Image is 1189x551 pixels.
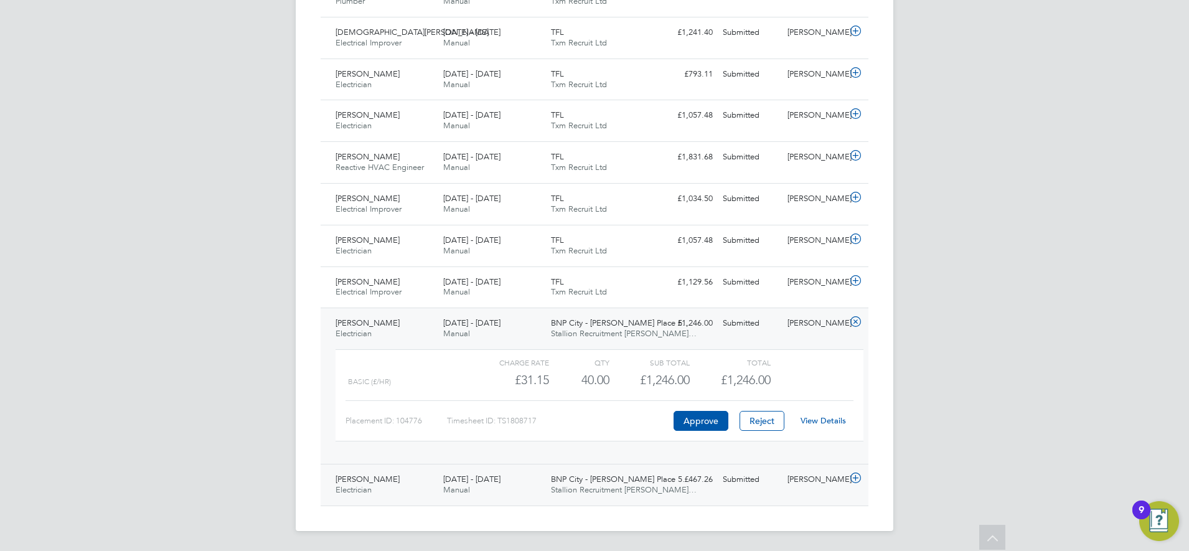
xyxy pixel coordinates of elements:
span: [DEMOGRAPHIC_DATA][PERSON_NAME] [336,27,489,37]
span: Electrician [336,484,372,495]
span: Stallion Recruitment [PERSON_NAME]… [551,328,697,339]
button: Open Resource Center, 9 new notifications [1139,501,1179,541]
span: Electrician [336,328,372,339]
button: Approve [674,411,728,431]
span: Electrical Improver [336,37,402,48]
span: [DATE] - [DATE] [443,68,501,79]
div: Total [690,355,770,370]
div: Submitted [718,313,782,334]
span: Reactive HVAC Engineer [336,162,424,172]
div: £1,034.50 [653,189,718,209]
div: £1,246.00 [653,313,718,334]
span: TFL [551,276,564,287]
span: TFL [551,110,564,120]
div: 9 [1139,510,1144,526]
span: Txm Recruit Ltd [551,79,607,90]
div: Submitted [718,230,782,251]
span: Manual [443,162,470,172]
span: [DATE] - [DATE] [443,235,501,245]
div: [PERSON_NAME] [782,22,847,43]
span: Electrical Improver [336,204,402,214]
div: £1,057.48 [653,230,718,251]
div: £793.11 [653,64,718,85]
span: Txm Recruit Ltd [551,245,607,256]
span: TFL [551,151,564,162]
span: Manual [443,79,470,90]
div: Placement ID: 104776 [345,411,447,431]
span: TFL [551,235,564,245]
div: £31.15 [469,370,549,390]
span: Electrician [336,120,372,131]
span: [PERSON_NAME] [336,276,400,287]
div: £1,831.68 [653,147,718,167]
div: Submitted [718,147,782,167]
span: [DATE] - [DATE] [443,193,501,204]
div: [PERSON_NAME] [782,147,847,167]
div: Submitted [718,105,782,126]
span: Electrical Improver [336,286,402,297]
span: [PERSON_NAME] [336,474,400,484]
span: [DATE] - [DATE] [443,110,501,120]
span: Txm Recruit Ltd [551,120,607,131]
span: Manual [443,484,470,495]
span: [PERSON_NAME] [336,193,400,204]
div: [PERSON_NAME] [782,189,847,209]
span: [DATE] - [DATE] [443,151,501,162]
span: BNP City - [PERSON_NAME] Place 5… [551,474,690,484]
span: [PERSON_NAME] [336,68,400,79]
div: Charge rate [469,355,549,370]
div: [PERSON_NAME] [782,272,847,293]
span: Stallion Recruitment [PERSON_NAME]… [551,484,697,495]
span: TFL [551,27,564,37]
span: Manual [443,286,470,297]
span: Txm Recruit Ltd [551,37,607,48]
span: Basic (£/HR) [348,377,391,386]
span: Txm Recruit Ltd [551,204,607,214]
div: [PERSON_NAME] [782,64,847,85]
div: [PERSON_NAME] [782,105,847,126]
span: Txm Recruit Ltd [551,286,607,297]
div: QTY [549,355,609,370]
div: Submitted [718,272,782,293]
div: Timesheet ID: TS1808717 [447,411,670,431]
div: Sub Total [609,355,690,370]
div: [PERSON_NAME] [782,469,847,490]
div: Submitted [718,189,782,209]
div: 40.00 [549,370,609,390]
span: [PERSON_NAME] [336,151,400,162]
span: [DATE] - [DATE] [443,318,501,328]
span: Manual [443,245,470,256]
span: TFL [551,68,564,79]
div: [PERSON_NAME] [782,230,847,251]
div: Submitted [718,64,782,85]
div: Submitted [718,22,782,43]
span: [PERSON_NAME] [336,235,400,245]
span: BNP City - [PERSON_NAME] Place 5… [551,318,690,328]
span: Manual [443,204,470,214]
span: [PERSON_NAME] [336,110,400,120]
div: Submitted [718,469,782,490]
span: Electrician [336,245,372,256]
div: £1,241.40 [653,22,718,43]
span: Manual [443,120,470,131]
button: Reject [740,411,784,431]
span: [DATE] - [DATE] [443,27,501,37]
span: Electrician [336,79,372,90]
div: £1,129.56 [653,272,718,293]
span: TFL [551,193,564,204]
div: [PERSON_NAME] [782,313,847,334]
span: Manual [443,37,470,48]
span: [DATE] - [DATE] [443,276,501,287]
div: £467.26 [653,469,718,490]
span: [DATE] - [DATE] [443,474,501,484]
span: Txm Recruit Ltd [551,162,607,172]
a: View Details [801,415,846,426]
div: £1,246.00 [609,370,690,390]
span: £1,246.00 [721,372,771,387]
span: Manual [443,328,470,339]
div: £1,057.48 [653,105,718,126]
span: [PERSON_NAME] [336,318,400,328]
